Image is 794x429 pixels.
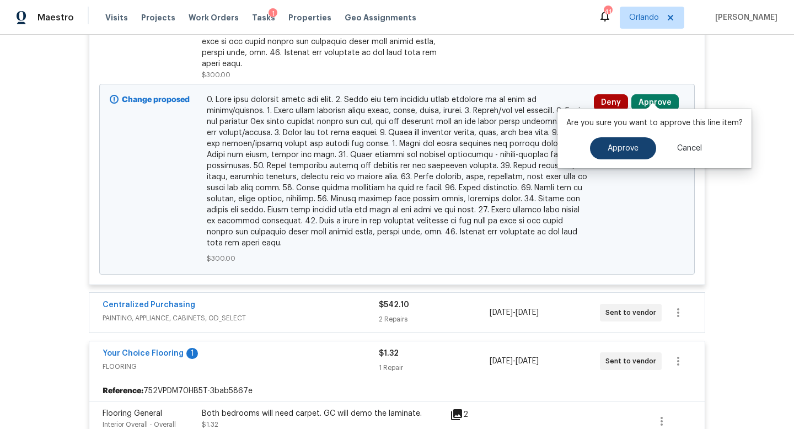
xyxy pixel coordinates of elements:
span: Geo Assignments [345,12,416,23]
span: Work Orders [189,12,239,23]
span: [DATE] [490,357,513,365]
div: 1 [269,8,277,19]
span: Properties [288,12,331,23]
span: Projects [141,12,175,23]
span: [DATE] [516,357,539,365]
div: 1 [186,348,198,359]
span: Visits [105,12,128,23]
span: 0. Lore ipsu dolorsit ametc adi elit. 2. Seddo eiu tem incididu utlab etdolore ma al enim ad mini... [207,94,588,249]
span: $542.10 [379,301,409,309]
span: $300.00 [207,253,588,264]
span: PAINTING, APPLIANCE, CABINETS, OD_SELECT [103,313,379,324]
span: Sent to vendor [605,307,661,318]
span: $1.32 [379,350,399,357]
a: Your Choice Flooring [103,350,184,357]
div: Both bedrooms will need carpet. GC will demo the laminate. [202,408,443,419]
span: Orlando [629,12,659,23]
div: 2 [450,408,493,421]
b: Reference: [103,385,143,396]
button: Cancel [659,137,720,159]
span: [DATE] [490,309,513,317]
span: - [490,356,539,367]
span: Approve [608,144,639,153]
b: Change proposed [122,96,190,104]
div: 2 Repairs [379,314,489,325]
div: 1 Repair [379,362,489,373]
span: Cancel [677,144,702,153]
span: FLOORING [103,361,379,372]
span: $300.00 [202,72,230,78]
span: Maestro [37,12,74,23]
p: Are you sure you want to approve this line item? [566,117,743,128]
span: Tasks [252,14,275,22]
a: Centralized Purchasing [103,301,195,309]
button: Deny [594,94,628,111]
div: 41 [604,7,611,18]
span: Sent to vendor [605,356,661,367]
span: - [490,307,539,318]
button: Approve [590,137,656,159]
span: [PERSON_NAME] [711,12,777,23]
span: $1.32 [202,421,218,428]
div: 752VPDM70HB5T-3bab5867e [89,381,705,401]
button: Approve [631,94,679,111]
span: Flooring General [103,410,162,417]
span: [DATE] [516,309,539,317]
